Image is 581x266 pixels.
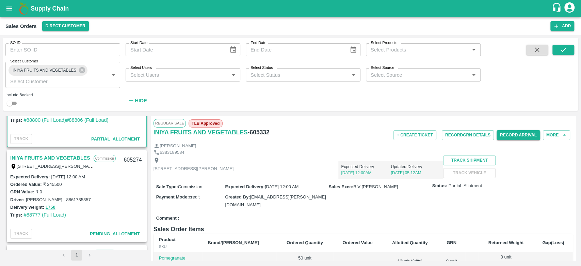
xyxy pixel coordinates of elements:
[251,40,266,46] label: End Date
[432,183,447,189] label: Status:
[10,118,22,123] label: Trips:
[57,250,96,261] nav: pagination navigation
[130,40,147,46] label: Start Date
[91,136,140,142] span: Partial_Allotment
[154,166,234,172] p: [STREET_ADDRESS][PERSON_NAME]
[543,130,570,140] button: More
[10,197,25,202] label: Driver:
[341,170,391,176] p: [DATE] 12:00AM
[497,130,540,140] button: Record Arrival
[488,240,524,245] b: Returned Weight
[31,4,551,13] a: Supply Chain
[391,170,440,176] p: [DATE] 05:12AM
[10,174,50,179] label: Expected Delivery :
[42,21,89,31] button: Select DC
[342,240,372,245] b: Ordered Value
[469,71,478,79] button: Open
[347,43,360,56] button: Choose date
[443,156,496,165] button: Track Shipment
[94,155,116,162] p: Commission
[10,189,34,194] label: GRN Value:
[189,194,200,199] span: credit
[329,184,353,189] label: Sales Exec :
[90,231,140,236] span: Pending_Allotment
[550,21,574,31] button: Add
[178,184,203,189] span: Commission
[265,184,298,189] span: [DATE] 12:00 AM
[17,2,31,15] img: logo
[189,119,223,128] span: TLB Approved
[371,65,394,71] label: Select Source
[36,189,42,194] label: ₹ 0
[393,130,436,140] button: + Create Ticket
[225,194,250,199] label: Created By :
[71,250,82,261] button: page 1
[119,152,146,168] div: 605274
[208,240,259,245] b: Brand/[PERSON_NAME]
[229,71,238,79] button: Open
[128,70,227,79] input: Select Users
[248,70,347,79] input: Select Status
[225,184,264,189] label: Expected Delivery :
[5,22,37,31] div: Sales Orders
[349,71,358,79] button: Open
[17,163,97,169] label: [STREET_ADDRESS][PERSON_NAME]
[160,143,196,149] p: [PERSON_NAME]
[23,117,66,123] a: #88800 (Full Load)
[10,40,20,46] label: SO ID
[469,45,478,54] button: Open
[5,92,120,98] div: Include Booked
[7,77,98,86] input: Select Customer
[109,71,118,79] button: Open
[353,184,398,189] span: B V [PERSON_NAME]
[119,247,146,263] div: 605187
[23,212,66,218] a: #88777 (Full Load)
[542,240,564,245] b: Gap(Loss)
[5,43,120,56] input: Enter SO ID
[227,43,240,56] button: Choose date
[368,45,467,54] input: Select Products
[126,43,224,56] input: Start Date
[51,174,85,179] label: [DATE] 12:00 AM
[392,240,428,245] b: Allotted Quantity
[154,119,186,127] span: Regular Sale
[287,240,323,245] b: Ordered Quantity
[10,182,42,187] label: Ordered Value:
[126,95,149,106] button: Hide
[10,153,90,162] a: INIYA FRUITS AND VEGETABLES
[563,1,576,16] div: account of current user
[9,67,80,74] span: INIYA FRUITS AND VEGETABLES
[156,194,189,199] label: Payment Mode :
[10,59,38,64] label: Select Customer
[156,184,178,189] label: Sale Type :
[449,183,482,189] span: Partial_Allotment
[371,40,397,46] label: Select Products
[9,65,87,76] div: INIYA FRUITS AND VEGETABLES
[1,1,17,16] button: open drawer
[160,149,184,156] p: 6383189584
[159,243,197,250] div: SKU
[225,194,326,207] span: [EMAIL_ADDRESS][PERSON_NAME][DOMAIN_NAME]
[10,248,90,257] a: INIYA FRUITS AND VEGETABLES
[251,65,273,71] label: Select Status
[248,128,270,137] h6: - 605332
[66,117,109,123] a: #88806 (Full Load)
[447,240,456,245] b: GRN
[159,255,197,262] p: Pomegranate
[46,204,55,211] button: 1750
[551,2,563,15] div: customer-support
[368,70,467,79] input: Select Source
[130,65,152,71] label: Select Users
[26,197,91,202] label: [PERSON_NAME] - 8861735357
[391,164,440,170] p: Updated Delivery
[442,130,494,140] button: RecordGRN Details
[31,5,69,12] b: Supply Chain
[341,164,391,170] p: Expected Delivery
[135,98,147,103] strong: Hide
[43,182,62,187] label: ₹ 245500
[154,224,573,234] h6: Sales Order Items
[10,205,44,210] label: Delivery weight:
[246,43,344,56] input: End Date
[154,128,248,137] a: INIYA FRUITS AND VEGETABLES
